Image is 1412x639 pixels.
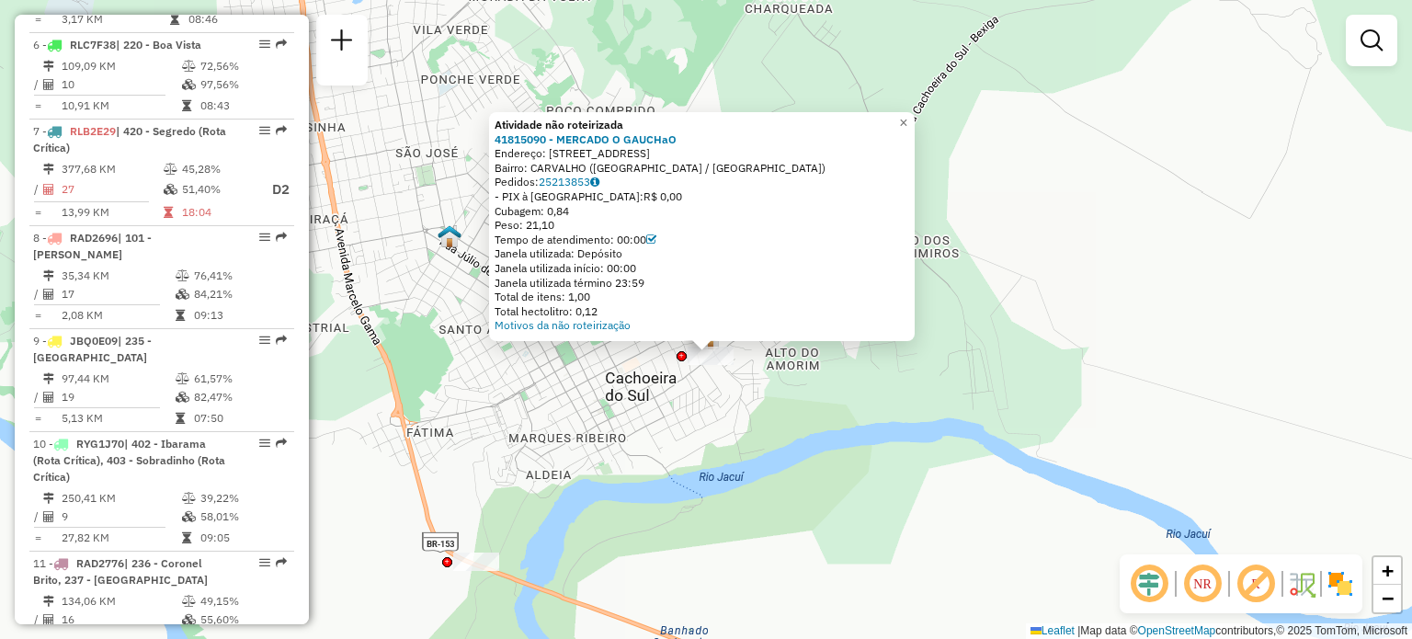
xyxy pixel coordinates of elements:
[182,79,196,90] i: % de utilização da cubagem
[199,529,287,547] td: 09:05
[170,14,179,25] i: Tempo total em rota
[43,79,54,90] i: Total de Atividades
[276,335,287,346] em: Rota exportada
[176,310,185,321] i: Tempo total em rota
[495,189,909,204] div: - PIX à [GEOGRAPHIC_DATA]:
[193,267,286,285] td: 76,41%
[43,373,54,384] i: Distância Total
[1373,585,1401,612] a: Zoom out
[495,261,909,276] div: Janela utilizada início: 00:00
[43,61,54,72] i: Distância Total
[1026,623,1412,639] div: Map data © contributors,© 2025 TomTom, Microsoft
[70,231,118,245] span: RAD2696
[276,39,287,50] em: Rota exportada
[33,10,42,29] td: =
[70,334,118,348] span: JBQ0E09
[61,178,163,201] td: 27
[646,233,656,246] a: Com service time
[276,232,287,243] em: Rota exportada
[193,306,286,325] td: 09:13
[276,438,287,449] em: Rota exportada
[193,285,286,303] td: 84,21%
[61,388,175,406] td: 19
[495,118,623,131] strong: Atividade não roteirizada
[193,370,286,388] td: 61,57%
[182,493,196,504] i: % de utilização do peso
[181,160,255,178] td: 45,28%
[61,409,175,428] td: 5,13 KM
[199,610,287,629] td: 55,60%
[164,184,177,195] i: % de utilização da cubagem
[324,22,360,63] a: Nova sessão e pesquisa
[495,161,909,176] div: Bairro: CARVALHO ([GEOGRAPHIC_DATA] / [GEOGRAPHIC_DATA])
[33,508,42,526] td: /
[259,232,270,243] em: Opções
[182,100,191,111] i: Tempo total em rota
[1077,624,1080,637] span: |
[182,511,196,522] i: % de utilização da cubagem
[1382,587,1394,610] span: −
[116,38,201,51] span: | 220 - Boa Vista
[495,246,909,261] div: Janela utilizada: Depósito
[276,125,287,136] em: Rota exportada
[1287,569,1316,599] img: Fluxo de ruas
[61,508,181,526] td: 9
[182,532,191,543] i: Tempo total em rota
[61,97,181,115] td: 10,91 KM
[1373,557,1401,585] a: Zoom in
[1353,22,1390,59] a: Exibir filtros
[61,592,181,610] td: 134,06 KM
[43,493,54,504] i: Distância Total
[43,270,54,281] i: Distância Total
[61,203,163,222] td: 13,99 KM
[33,388,42,406] td: /
[43,392,54,403] i: Total de Atividades
[495,146,909,161] div: Endereço: [STREET_ADDRESS]
[61,489,181,508] td: 250,41 KM
[33,124,226,154] span: | 420 - Segredo (Rota Crítica)
[495,175,909,189] div: Pedidos:
[61,75,181,94] td: 10
[61,285,175,303] td: 17
[76,556,124,570] span: RAD2776
[33,437,225,484] span: 10 -
[33,306,42,325] td: =
[61,160,163,178] td: 377,68 KM
[43,164,54,175] i: Distância Total
[1031,624,1075,637] a: Leaflet
[43,289,54,300] i: Total de Atividades
[33,437,225,484] span: | 402 - Ibarama (Rota Crítica), 403 - Sobradinho (Rota Crítica)
[43,184,54,195] i: Total de Atividades
[893,112,915,134] a: Close popup
[33,97,42,115] td: =
[33,38,201,51] span: 6 -
[181,178,255,201] td: 51,40%
[495,318,631,332] a: Motivos da não roteirização
[176,413,185,424] i: Tempo total em rota
[76,437,124,451] span: RYG1J70
[495,218,909,233] div: Peso: 21,10
[43,596,54,607] i: Distância Total
[256,179,290,200] p: D2
[1326,569,1355,599] img: Exibir/Ocultar setores
[176,270,189,281] i: % de utilização do peso
[61,370,175,388] td: 97,44 KM
[688,347,734,365] div: Atividade não roteirizada - MERCADO O GAUCHaO
[61,57,181,75] td: 109,09 KM
[199,75,287,94] td: 97,56%
[1180,562,1224,606] span: Ocultar NR
[33,285,42,303] td: /
[193,409,286,428] td: 07:50
[1127,562,1171,606] span: Ocultar deslocamento
[199,57,287,75] td: 72,56%
[495,304,909,319] div: Total hectolitro: 0,12
[193,388,286,406] td: 82,47%
[61,610,181,629] td: 16
[188,10,277,29] td: 08:46
[199,97,287,115] td: 08:43
[899,115,907,131] span: ×
[33,529,42,547] td: =
[182,614,196,625] i: % de utilização da cubagem
[495,276,909,291] div: Janela utilizada término 23:59
[539,175,599,188] a: 25213853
